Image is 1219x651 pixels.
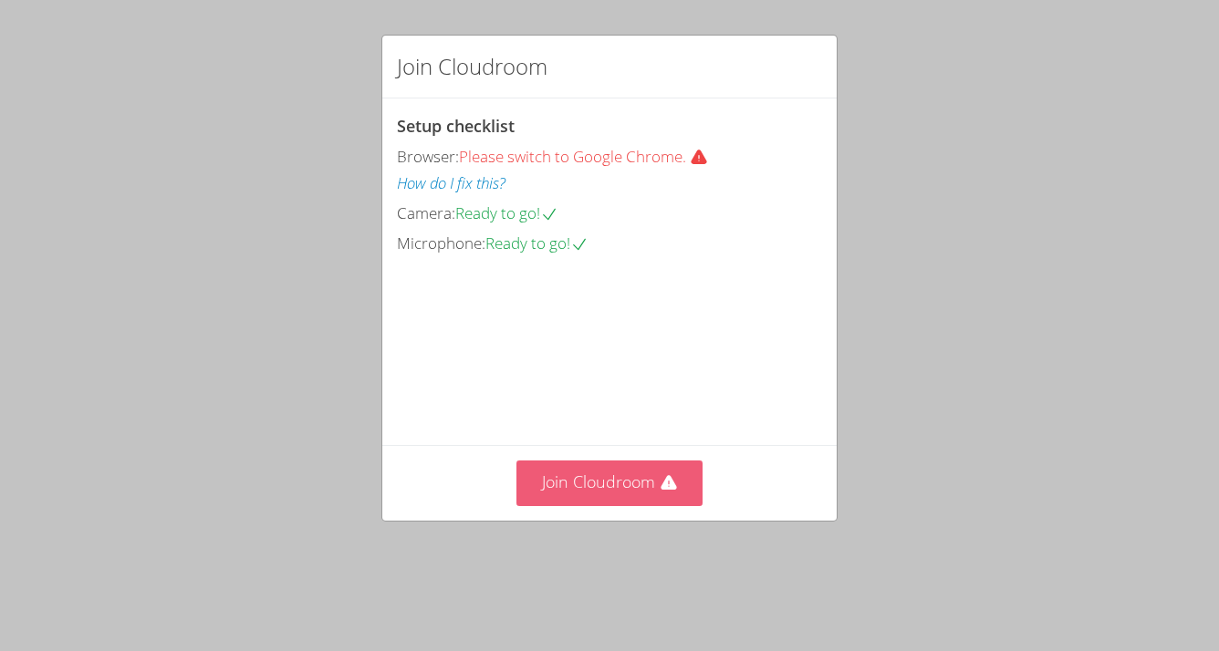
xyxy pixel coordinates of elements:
[397,50,547,83] h2: Join Cloudroom
[397,202,455,223] span: Camera:
[397,170,505,197] button: How do I fix this?
[485,232,589,253] span: Ready to go!
[397,232,485,253] span: Microphone:
[397,115,515,137] span: Setup checklist
[397,146,459,167] span: Browser:
[459,146,723,167] span: Please switch to Google Chrome.
[455,202,558,223] span: Ready to go!
[516,460,703,505] button: Join Cloudroom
